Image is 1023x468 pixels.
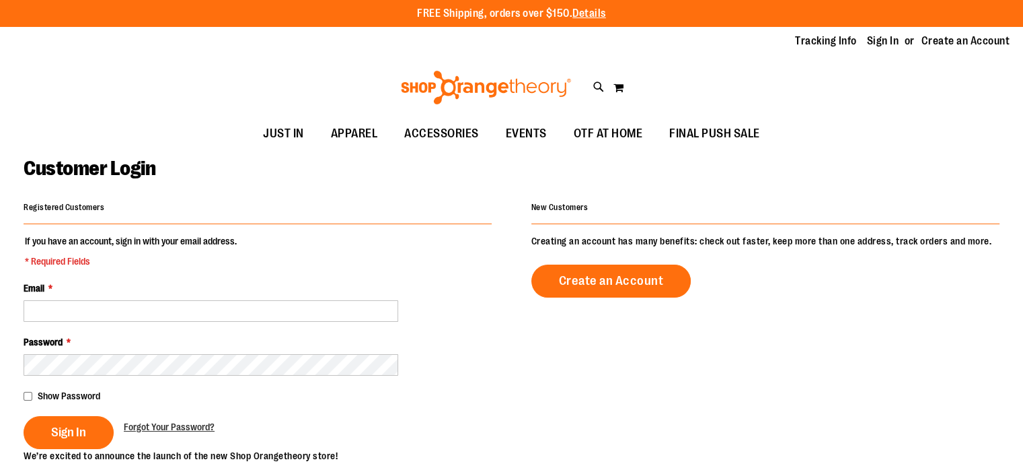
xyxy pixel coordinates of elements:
span: ACCESSORIES [404,119,479,149]
span: Customer Login [24,157,155,180]
span: Email [24,283,44,294]
a: FINAL PUSH SALE [656,119,773,149]
button: Sign In [24,416,114,449]
strong: New Customers [531,203,589,212]
a: Tracking Info [795,34,857,48]
p: FREE Shipping, orders over $150. [417,6,606,22]
a: JUST IN [250,119,317,149]
a: ACCESSORIES [391,119,492,149]
a: OTF AT HOME [560,119,656,149]
a: EVENTS [492,119,560,149]
a: Details [572,7,606,20]
span: FINAL PUSH SALE [669,119,760,149]
span: * Required Fields [25,255,237,268]
p: Creating an account has many benefits: check out faster, keep more than one address, track orders... [531,234,999,248]
span: OTF AT HOME [574,119,643,149]
span: Create an Account [559,273,664,288]
strong: Registered Customers [24,203,104,212]
legend: If you have an account, sign in with your email address. [24,234,238,268]
a: Create an Account [921,34,1010,48]
a: Create an Account [531,265,691,298]
p: We’re excited to announce the launch of the new Shop Orangetheory store! [24,449,512,463]
span: Sign In [51,425,86,440]
span: Forgot Your Password? [124,422,215,432]
a: APPAREL [317,119,391,149]
a: Forgot Your Password? [124,420,215,434]
span: APPAREL [331,119,378,149]
span: Show Password [38,391,100,401]
span: JUST IN [263,119,304,149]
img: Shop Orangetheory [399,71,573,104]
a: Sign In [867,34,899,48]
span: EVENTS [506,119,547,149]
span: Password [24,337,63,347]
